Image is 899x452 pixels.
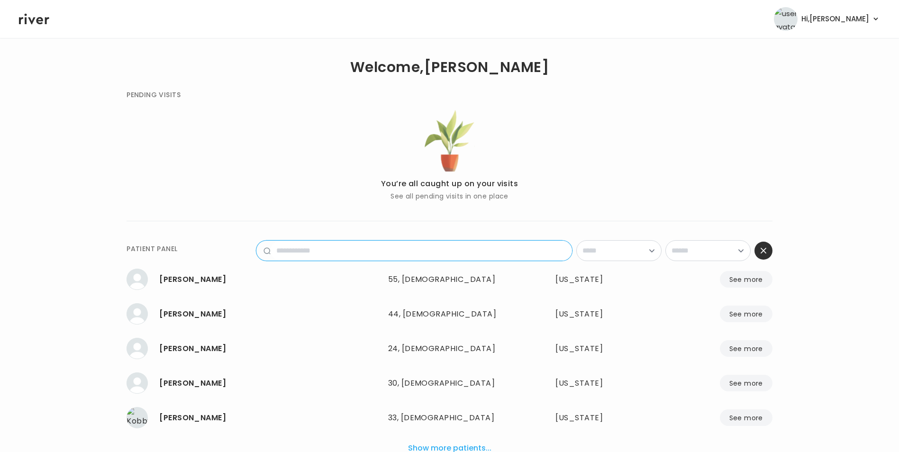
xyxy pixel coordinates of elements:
img: Monica Pita Mendoza [127,269,148,290]
button: See more [720,340,772,357]
div: 44, [DEMOGRAPHIC_DATA] [388,307,511,321]
button: See more [720,375,772,391]
button: See more [720,306,772,322]
div: PATIENT PANEL [127,243,177,254]
input: name [271,241,572,261]
button: See more [720,409,772,426]
h1: Welcome, [PERSON_NAME] [350,61,549,74]
span: Hi, [PERSON_NAME] [801,12,869,26]
img: Jose Bonilla [127,372,148,394]
div: Jose Bonilla [159,377,381,390]
div: Minnesota [555,411,642,425]
div: 33, [DEMOGRAPHIC_DATA] [388,411,511,425]
div: Monica Pita Mendoza [159,273,381,286]
img: Alexie Leitner [127,303,148,325]
div: Pennsylvania [555,273,642,286]
img: Kobby Amoah [127,407,148,428]
div: Alexie Leitner [159,307,381,321]
div: 55, [DEMOGRAPHIC_DATA] [388,273,511,286]
div: Virginia [555,342,642,355]
button: user avatarHi,[PERSON_NAME] [774,7,880,31]
p: You’re all caught up on your visits [381,177,518,190]
div: California [555,377,642,390]
p: See all pending visits in one place [381,190,518,202]
div: 24, [DEMOGRAPHIC_DATA] [388,342,511,355]
div: Minnesota [555,307,642,321]
button: See more [720,271,772,288]
img: user avatar [774,7,798,31]
div: Santiago Fernandez [159,342,381,355]
img: Santiago Fernandez [127,338,148,359]
div: Kobby Amoah [159,411,381,425]
div: 30, [DEMOGRAPHIC_DATA] [388,377,511,390]
div: PENDING VISITS [127,89,181,100]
